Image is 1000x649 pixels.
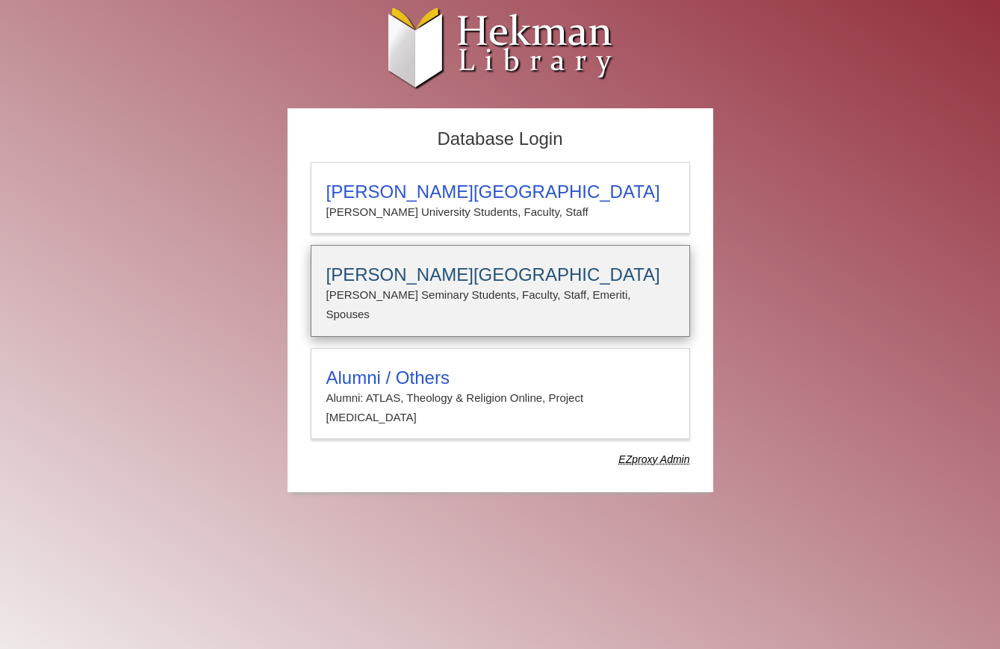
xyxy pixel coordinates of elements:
summary: Alumni / OthersAlumni: ATLAS, Theology & Religion Online, Project [MEDICAL_DATA] [326,367,674,428]
h3: [PERSON_NAME][GEOGRAPHIC_DATA] [326,181,674,202]
p: Alumni: ATLAS, Theology & Religion Online, Project [MEDICAL_DATA] [326,388,674,428]
p: [PERSON_NAME] University Students, Faculty, Staff [326,202,674,222]
h3: Alumni / Others [326,367,674,388]
h3: [PERSON_NAME][GEOGRAPHIC_DATA] [326,264,674,285]
p: [PERSON_NAME] Seminary Students, Faculty, Staff, Emeriti, Spouses [326,285,674,325]
dfn: Use Alumni login [618,453,689,465]
h2: Database Login [303,124,698,155]
a: [PERSON_NAME][GEOGRAPHIC_DATA][PERSON_NAME] Seminary Students, Faculty, Staff, Emeriti, Spouses [311,245,690,337]
a: [PERSON_NAME][GEOGRAPHIC_DATA][PERSON_NAME] University Students, Faculty, Staff [311,162,690,234]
